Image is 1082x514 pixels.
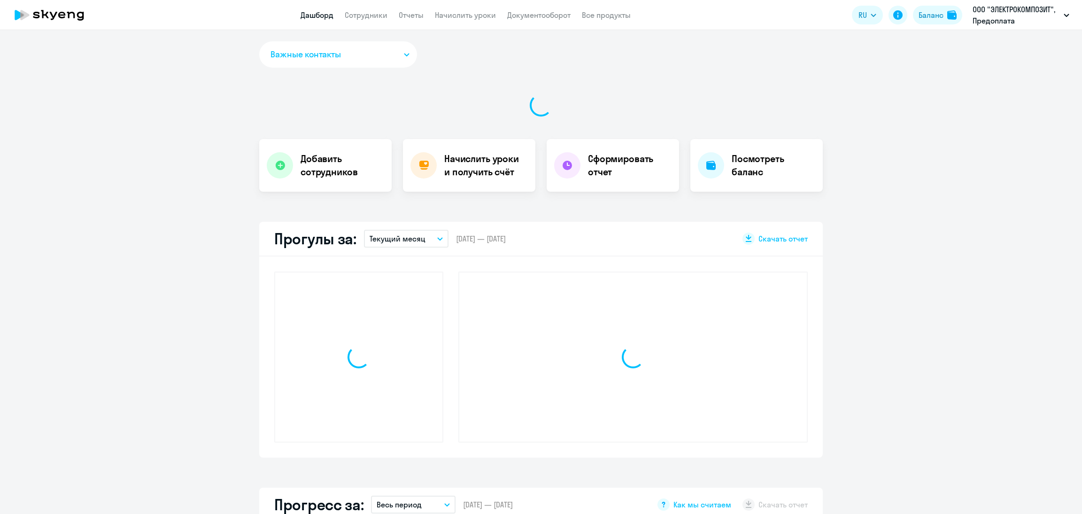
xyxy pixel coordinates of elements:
[377,499,422,510] p: Весь период
[463,499,513,510] span: [DATE] — [DATE]
[270,48,341,61] span: Важные контакты
[732,152,815,179] h4: Посмотреть баланс
[274,229,356,248] h2: Прогулы за:
[364,230,448,248] button: Текущий месяц
[435,10,496,20] a: Начислить уроки
[370,233,425,244] p: Текущий месяц
[947,10,957,20] img: balance
[301,152,384,179] h4: Добавить сотрудников
[968,4,1074,26] button: ООО "ЭЛЕКТРОКОМПОЗИТ", Предоплата
[858,9,867,21] span: RU
[371,496,456,514] button: Весь период
[582,10,631,20] a: Все продукты
[507,10,571,20] a: Документооборот
[456,234,506,244] span: [DATE] — [DATE]
[919,9,943,21] div: Баланс
[259,41,417,68] button: Важные контакты
[758,234,808,244] span: Скачать отчет
[973,4,1060,26] p: ООО "ЭЛЕКТРОКОМПОЗИТ", Предоплата
[274,495,363,514] h2: Прогресс за:
[444,152,526,179] h4: Начислить уроки и получить счёт
[301,10,333,20] a: Дашборд
[913,6,962,24] button: Балансbalance
[399,10,424,20] a: Отчеты
[345,10,387,20] a: Сотрудники
[852,6,883,24] button: RU
[588,152,672,179] h4: Сформировать отчет
[673,499,731,510] span: Как мы считаем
